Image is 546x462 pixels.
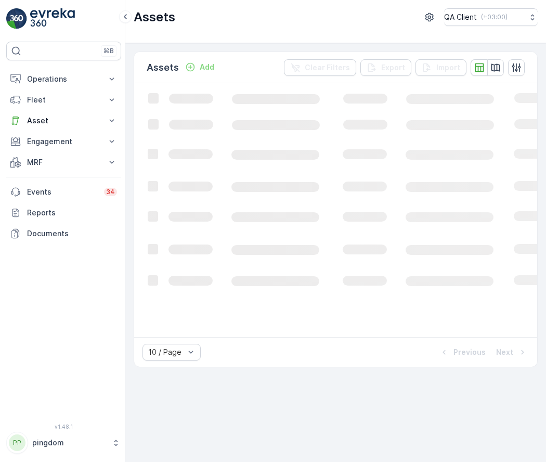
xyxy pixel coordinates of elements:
[453,347,486,357] p: Previous
[6,182,121,202] a: Events34
[6,69,121,89] button: Operations
[27,157,100,168] p: MRF
[444,12,477,22] p: QA Client
[6,110,121,131] button: Asset
[444,8,538,26] button: QA Client(+03:00)
[305,62,350,73] p: Clear Filters
[181,61,218,73] button: Add
[200,62,214,72] p: Add
[6,432,121,454] button: PPpingdom
[360,59,411,76] button: Export
[32,438,107,448] p: pingdom
[27,115,100,126] p: Asset
[27,95,100,105] p: Fleet
[27,228,117,239] p: Documents
[6,8,27,29] img: logo
[481,13,508,21] p: ( +03:00 )
[6,152,121,173] button: MRF
[30,8,75,29] img: logo_light-DOdMpM7g.png
[415,59,466,76] button: Import
[6,223,121,244] a: Documents
[27,187,98,197] p: Events
[27,136,100,147] p: Engagement
[134,9,175,25] p: Assets
[438,346,487,358] button: Previous
[284,59,356,76] button: Clear Filters
[495,346,529,358] button: Next
[9,434,25,451] div: PP
[381,62,405,73] p: Export
[496,347,513,357] p: Next
[6,89,121,110] button: Fleet
[27,208,117,218] p: Reports
[27,74,100,84] p: Operations
[6,131,121,152] button: Engagement
[6,423,121,430] span: v 1.48.1
[147,60,179,75] p: Assets
[106,188,115,196] p: 34
[436,62,460,73] p: Import
[6,202,121,223] a: Reports
[103,47,114,55] p: ⌘B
